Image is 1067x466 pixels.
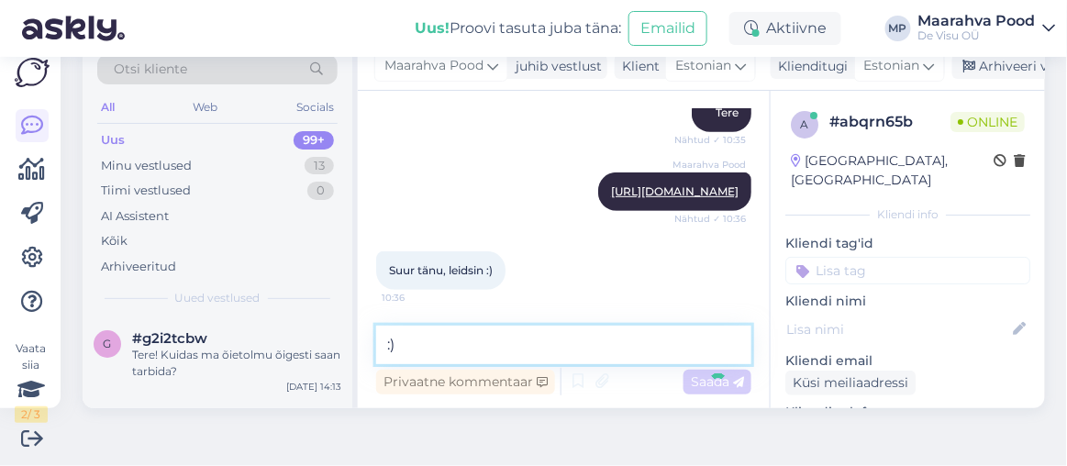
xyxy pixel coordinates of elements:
[785,351,1030,371] p: Kliendi email
[918,14,1056,43] a: Maarahva PoodDe Visu OÜ
[104,337,112,350] span: g
[950,112,1025,132] span: Online
[508,57,602,76] div: juhib vestlust
[785,234,1030,253] p: Kliendi tag'id
[674,212,746,226] span: Nähtud ✓ 10:36
[674,133,746,147] span: Nähtud ✓ 10:35
[15,406,48,423] div: 2 / 3
[415,17,621,39] div: Proovi tasuta juba täna:
[101,207,169,226] div: AI Assistent
[801,117,809,131] span: a
[101,157,192,175] div: Minu vestlused
[785,292,1030,311] p: Kliendi nimi
[97,95,118,119] div: All
[382,291,450,305] span: 10:36
[415,19,450,37] b: Uus!
[672,158,746,172] span: Maarahva Pood
[771,57,849,76] div: Klienditugi
[729,12,841,45] div: Aktiivne
[114,60,187,79] span: Otsi kliente
[829,111,950,133] div: # abqrn65b
[101,258,176,276] div: Arhiveeritud
[175,290,261,306] span: Uued vestlused
[132,330,207,347] span: #g2i2tcbw
[615,57,660,76] div: Klient
[918,28,1036,43] div: De Visu OÜ
[101,131,125,150] div: Uus
[785,206,1030,223] div: Kliendi info
[791,151,994,190] div: [GEOGRAPHIC_DATA], [GEOGRAPHIC_DATA]
[190,95,222,119] div: Web
[785,257,1030,284] input: Lisa tag
[785,371,916,395] div: Küsi meiliaadressi
[15,340,48,423] div: Vaata siia
[384,56,483,76] span: Maarahva Pood
[785,403,1030,422] p: Kliendi telefon
[716,105,739,119] span: Tere
[101,182,191,200] div: Tiimi vestlused
[15,58,50,87] img: Askly Logo
[675,56,731,76] span: Estonian
[293,95,338,119] div: Socials
[307,182,334,200] div: 0
[286,380,341,394] div: [DATE] 14:13
[294,131,334,150] div: 99+
[864,56,920,76] span: Estonian
[628,11,707,46] button: Emailid
[132,347,341,380] div: Tere! Kuidas ma õietolmu õigesti saan tarbida?
[786,319,1009,339] input: Lisa nimi
[885,16,911,41] div: MP
[305,157,334,175] div: 13
[101,232,128,250] div: Kõik
[918,14,1036,28] div: Maarahva Pood
[389,263,493,277] span: Suur tänu, leidsin :)
[611,184,739,198] a: [URL][DOMAIN_NAME]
